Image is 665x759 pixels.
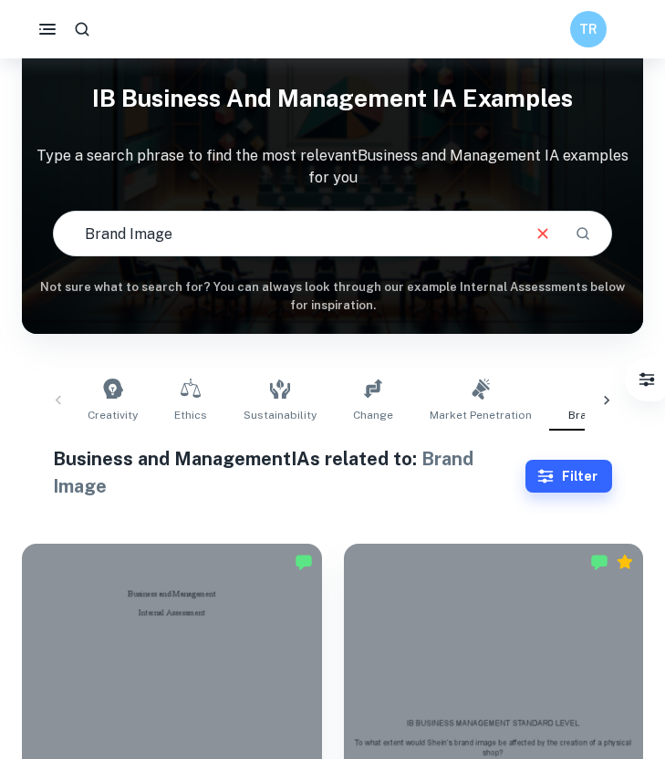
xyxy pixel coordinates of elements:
h1: IB Business and Management IA examples [22,73,643,123]
button: Filter [525,460,612,493]
span: Ethics [174,407,207,423]
button: TR [570,11,607,47]
span: Change [353,407,393,423]
img: Marked [590,553,608,571]
div: Premium [616,553,634,571]
h6: TR [578,19,599,39]
h6: Not sure what to search for? You can always look through our example Internal Assessments below f... [22,278,643,316]
span: Brand Image [568,407,636,423]
button: Filter [629,361,665,398]
span: Market Penetration [430,407,532,423]
button: Clear [525,216,560,251]
h1: Business and Management IAs related to: [53,445,525,500]
span: Creativity [88,407,138,423]
input: E.g. tech company expansion, marketing strategies, motivation theories... [54,208,518,259]
span: Sustainability [244,407,317,423]
img: Marked [295,553,313,571]
button: Search [567,218,598,249]
p: Type a search phrase to find the most relevant Business and Management IA examples for you [22,145,643,189]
